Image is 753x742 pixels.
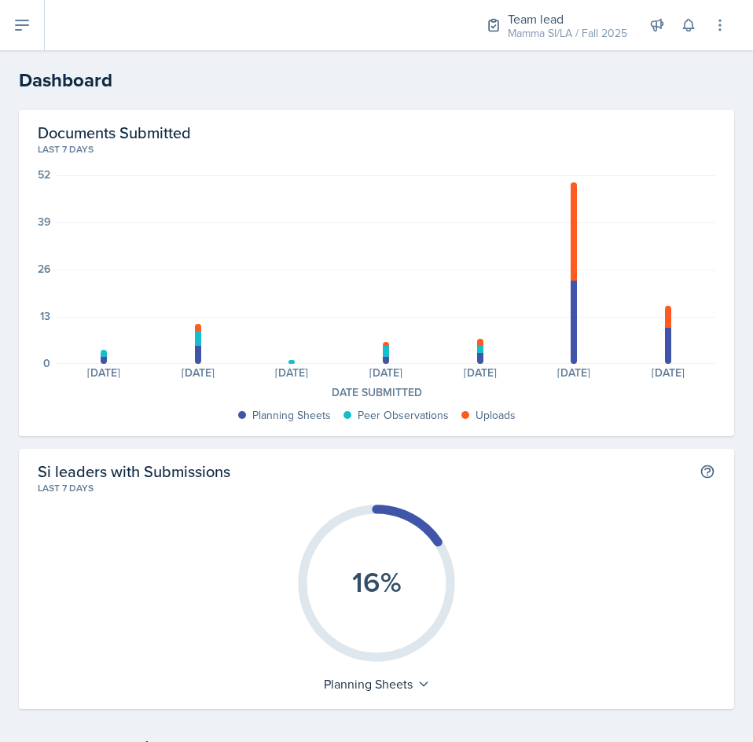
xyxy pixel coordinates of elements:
text: 16% [352,561,402,602]
div: Date Submitted [38,384,715,401]
div: [DATE] [339,367,433,378]
h2: Dashboard [19,66,734,94]
div: [DATE] [433,367,527,378]
h2: Si leaders with Submissions [38,461,230,481]
div: [DATE] [621,367,715,378]
div: Uploads [476,407,516,424]
div: Last 7 days [38,142,715,156]
div: Team lead [508,9,627,28]
div: [DATE] [151,367,245,378]
div: [DATE] [244,367,339,378]
div: 39 [38,216,50,227]
div: 0 [43,358,50,369]
div: Mamma SI/LA / Fall 2025 [508,25,627,42]
div: Last 7 days [38,481,715,495]
div: Planning Sheets [316,671,438,696]
div: 26 [38,263,50,274]
h2: Documents Submitted [38,123,715,142]
div: 13 [40,310,50,321]
div: 52 [38,169,50,180]
div: Planning Sheets [252,407,331,424]
div: Peer Observations [358,407,449,424]
div: [DATE] [57,367,151,378]
div: [DATE] [527,367,622,378]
